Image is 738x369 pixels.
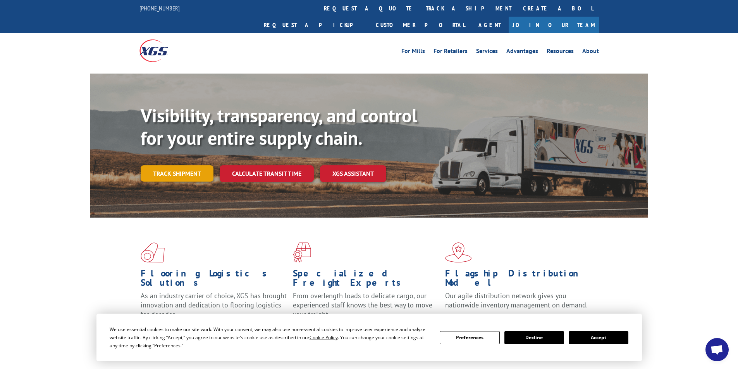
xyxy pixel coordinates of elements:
a: [PHONE_NUMBER] [139,4,180,12]
p: From overlength loads to delicate cargo, our experienced staff knows the best way to move your fr... [293,291,439,326]
a: XGS ASSISTANT [320,165,386,182]
a: Track shipment [141,165,213,182]
a: Request a pickup [258,17,370,33]
img: xgs-icon-flagship-distribution-model-red [445,242,472,263]
h1: Specialized Freight Experts [293,269,439,291]
span: As an industry carrier of choice, XGS has brought innovation and dedication to flooring logistics... [141,291,287,319]
a: About [582,48,599,57]
img: xgs-icon-total-supply-chain-intelligence-red [141,242,165,263]
h1: Flooring Logistics Solutions [141,269,287,291]
a: Join Our Team [509,17,599,33]
a: Customer Portal [370,17,471,33]
a: Services [476,48,498,57]
div: We use essential cookies to make our site work. With your consent, we may also use non-essential ... [110,325,430,350]
a: Advantages [506,48,538,57]
b: Visibility, transparency, and control for your entire supply chain. [141,103,417,150]
a: For Mills [401,48,425,57]
h1: Flagship Distribution Model [445,269,592,291]
button: Decline [504,331,564,344]
button: Preferences [440,331,499,344]
div: Open chat [705,338,729,361]
span: Our agile distribution network gives you nationwide inventory management on demand. [445,291,588,309]
a: For Retailers [434,48,468,57]
div: Cookie Consent Prompt [96,314,642,361]
a: Resources [547,48,574,57]
span: Preferences [154,342,181,349]
button: Accept [569,331,628,344]
span: Cookie Policy [310,334,338,341]
a: Calculate transit time [220,165,314,182]
img: xgs-icon-focused-on-flooring-red [293,242,311,263]
a: Agent [471,17,509,33]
